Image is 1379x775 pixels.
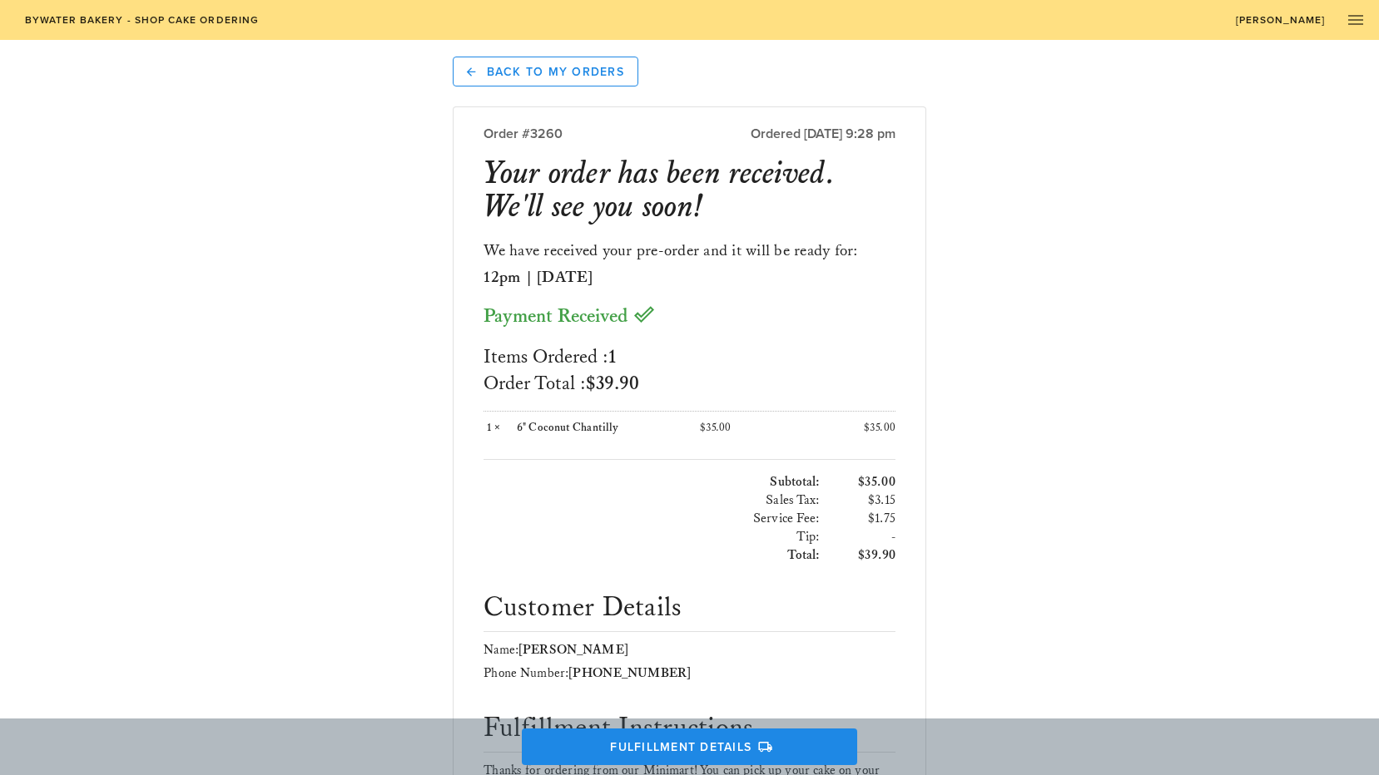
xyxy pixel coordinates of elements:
[538,739,841,754] span: Fulfillment Details
[826,546,895,565] h3: $39.90
[826,528,895,546] h3: -
[826,510,895,528] h3: $1.75
[522,728,856,765] button: Fulfillment Details
[484,591,895,624] div: Customer Details
[484,510,820,528] h3: Service Fee:
[453,57,638,86] a: Back to My Orders
[484,157,895,224] h1: Your order has been received. We'll see you soon!
[484,264,895,290] div: 12pm | [DATE]
[518,642,628,658] span: [PERSON_NAME]
[484,662,895,685] div: Phone Number:
[467,64,624,79] span: Back to My Orders
[484,422,517,436] div: ×
[484,712,895,745] div: Fulfillment Instructions
[484,344,895,371] div: Items Ordered :
[23,14,259,26] span: Bywater Bakery - Shop Cake Ordering
[484,491,820,510] h3: Sales Tax:
[792,412,895,446] div: $35.00
[484,237,895,264] div: We have received your pre-order and it will be ready for:
[13,8,269,32] a: Bywater Bakery - Shop Cake Ordering
[484,546,820,565] h3: Total:
[826,473,895,491] h3: $35.00
[690,412,793,446] div: $35.00
[484,639,895,662] div: Name:
[484,528,820,546] h3: Tip:
[484,421,494,435] span: 1
[484,304,895,331] h2: Payment Received
[568,665,691,681] span: [PHONE_NUMBER]
[1224,8,1336,32] a: [PERSON_NAME]
[484,371,895,397] div: Order Total :
[484,124,689,144] div: Order #3260
[608,345,616,369] span: 1
[484,473,820,491] h3: Subtotal:
[826,491,895,510] h3: $3.15
[1235,14,1326,26] span: [PERSON_NAME]
[517,422,679,436] div: 6" Coconut Chantilly
[586,372,639,396] span: $39.90
[690,124,895,144] div: Ordered [DATE] 9:28 pm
